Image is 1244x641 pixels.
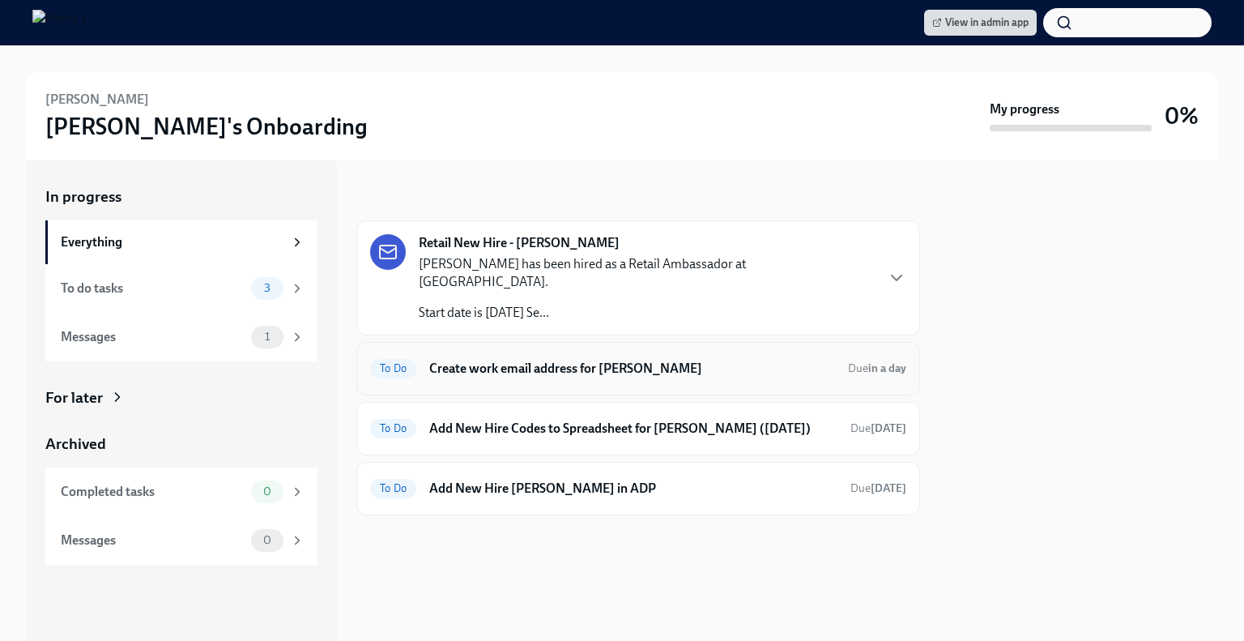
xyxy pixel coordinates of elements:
strong: My progress [990,100,1059,118]
span: To Do [370,362,416,374]
img: Rothy's [32,10,87,36]
strong: in a day [868,361,906,375]
span: August 13th, 2025 09:00 [848,361,906,376]
a: To DoCreate work email address for [PERSON_NAME]Duein a day [370,356,906,382]
h3: [PERSON_NAME]'s Onboarding [45,112,368,141]
span: Due [848,361,906,375]
span: To Do [370,482,416,494]
div: Everything [61,233,283,251]
span: 0 [253,485,281,498]
div: Messages [61,328,245,346]
h6: Add New Hire [PERSON_NAME] in ADP [429,480,837,498]
span: 0 [253,534,281,546]
a: To DoAdd New Hire [PERSON_NAME] in ADPDue[DATE] [370,476,906,502]
span: Due [850,421,906,435]
a: Messages1 [45,313,317,361]
h3: 0% [1165,101,1199,130]
span: To Do [370,422,416,434]
a: Messages0 [45,516,317,565]
a: In progress [45,186,317,207]
span: 1 [255,331,279,343]
h6: Add New Hire Codes to Spreadsheet for [PERSON_NAME] ([DATE]) [429,420,837,438]
p: Start date is [DATE] Se... [419,304,874,322]
strong: [DATE] [871,421,906,435]
a: Completed tasks0 [45,468,317,516]
strong: [DATE] [871,481,906,495]
div: In progress [356,186,432,207]
a: To do tasks3 [45,264,317,313]
span: August 25th, 2025 09:00 [850,421,906,436]
div: Messages [61,532,245,549]
span: 3 [254,282,280,294]
div: To do tasks [61,280,245,297]
a: Archived [45,434,317,455]
div: Completed tasks [61,483,245,501]
h6: Create work email address for [PERSON_NAME] [429,360,835,378]
span: August 18th, 2025 09:00 [850,481,906,496]
a: For later [45,387,317,408]
strong: Retail New Hire - [PERSON_NAME] [419,234,620,252]
div: For later [45,387,103,408]
h6: [PERSON_NAME] [45,91,149,109]
p: [PERSON_NAME] has been hired as a Retail Ambassador at [GEOGRAPHIC_DATA]. [419,255,874,291]
a: Everything [45,220,317,264]
a: To DoAdd New Hire Codes to Spreadsheet for [PERSON_NAME] ([DATE])Due[DATE] [370,416,906,442]
span: View in admin app [932,15,1029,31]
span: Due [850,481,906,495]
a: View in admin app [924,10,1037,36]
